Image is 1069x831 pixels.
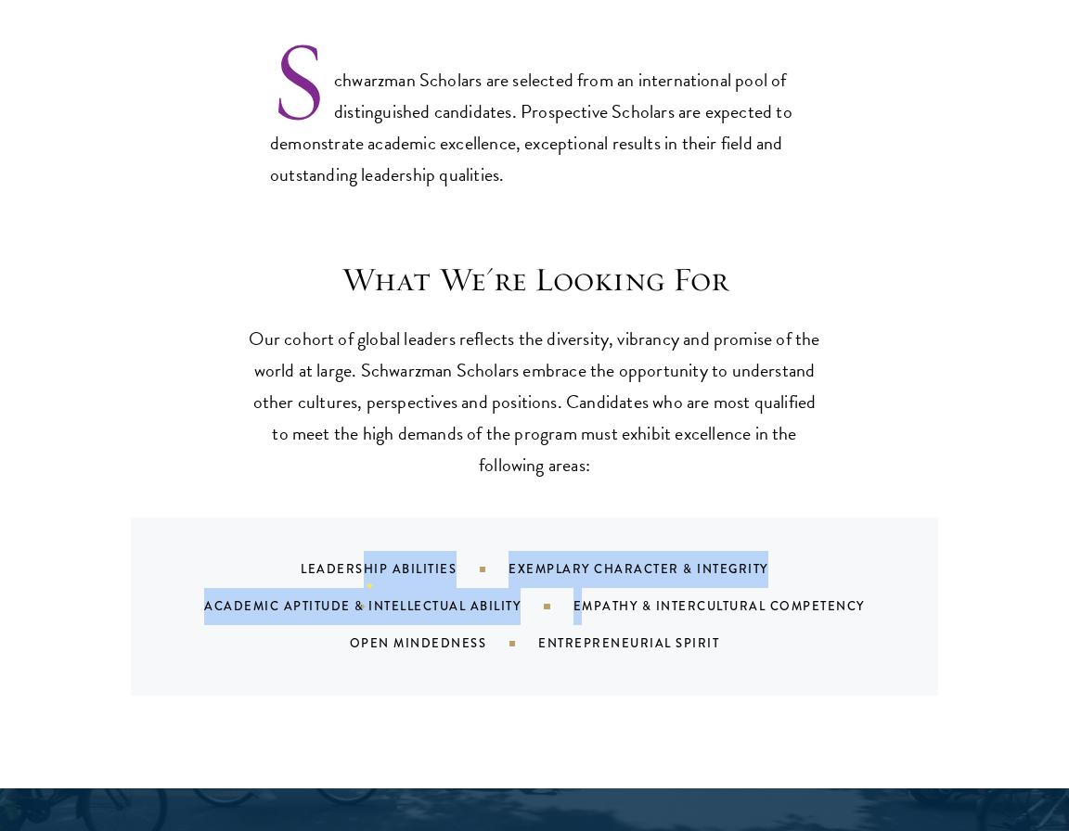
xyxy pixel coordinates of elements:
p: Schwarzman Scholars are selected from an international pool of distinguished candidates. Prospect... [270,36,799,190]
div: Empathy & Intercultural Competency [573,597,911,615]
div: Entrepreneurial Spirit [538,634,766,652]
h3: What We're Looking For [247,260,822,300]
div: Open Mindedness [350,634,539,652]
div: Academic Aptitude & Intellectual Ability [204,597,573,615]
div: Leadership Abilities [301,560,509,578]
p: Our cohort of global leaders reflects the diversity, vibrancy and promise of the world at large. ... [247,323,822,480]
div: Exemplary Character & Integrity [509,560,815,578]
